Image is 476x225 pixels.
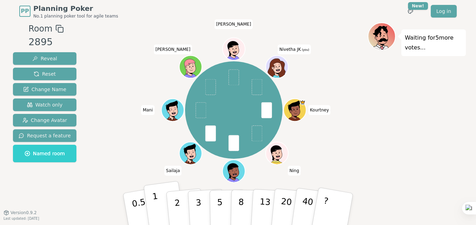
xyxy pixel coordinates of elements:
[13,129,76,142] button: Request a feature
[13,98,76,111] button: Watch only
[404,5,417,18] button: New!
[301,48,310,52] span: (you)
[215,19,253,29] span: Click to change your name
[22,117,67,124] span: Change Avatar
[4,217,39,220] span: Last updated: [DATE]
[266,56,287,77] button: Click to change your avatar
[4,210,37,216] button: Version0.9.2
[13,83,76,96] button: Change Name
[288,166,301,176] span: Click to change your name
[308,105,331,115] span: Click to change your name
[13,68,76,80] button: Reset
[21,7,29,15] span: PP
[28,35,63,49] div: 2895
[19,4,118,19] a: PPPlanning PokerNo.1 planning poker tool for agile teams
[300,100,305,105] span: Kourtney is the host
[25,150,65,157] span: Named room
[405,33,462,53] p: Waiting for 5 more votes...
[278,45,311,54] span: Click to change your name
[19,132,71,139] span: Request a feature
[13,52,76,65] button: Reveal
[141,105,155,115] span: Click to change your name
[28,22,52,35] span: Room
[11,210,37,216] span: Version 0.9.2
[408,2,428,10] div: New!
[34,70,56,77] span: Reset
[431,5,457,18] a: Log in
[13,114,76,127] button: Change Avatar
[33,4,118,13] span: Planning Poker
[13,145,76,162] button: Named room
[164,166,182,176] span: Click to change your name
[154,45,192,54] span: Click to change your name
[27,101,63,108] span: Watch only
[23,86,66,93] span: Change Name
[33,13,118,19] span: No.1 planning poker tool for agile teams
[32,55,57,62] span: Reveal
